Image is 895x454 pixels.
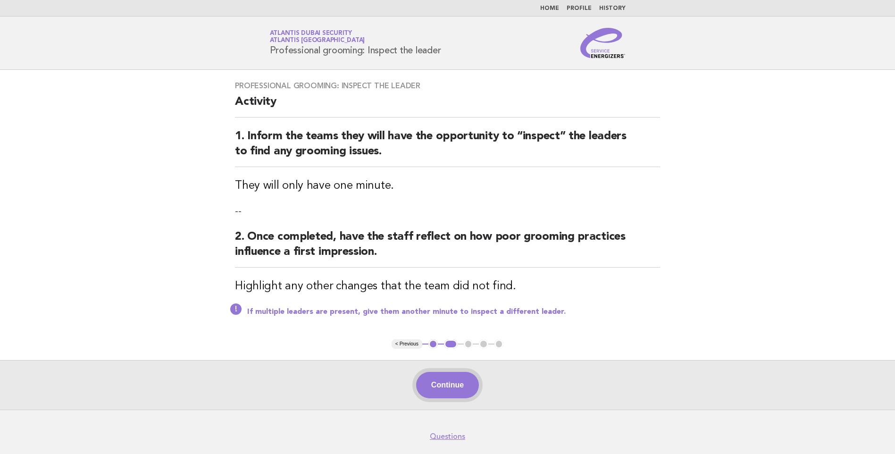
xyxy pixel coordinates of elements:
a: Atlantis Dubai SecurityAtlantis [GEOGRAPHIC_DATA] [270,30,365,43]
h2: Activity [235,94,660,118]
img: Service Energizers [580,28,626,58]
button: < Previous [392,339,422,349]
button: 1 [428,339,438,349]
p: -- [235,205,660,218]
h3: They will only have one minute. [235,178,660,193]
h3: Highlight any other changes that the team did not find. [235,279,660,294]
p: If multiple leaders are present, give them another minute to inspect a different leader. [247,307,660,317]
h1: Professional grooming: Inspect the leader [270,31,441,55]
a: Profile [567,6,592,11]
h2: 2. Once completed, have the staff reflect on how poor grooming practices influence a first impres... [235,229,660,268]
button: 2 [444,339,458,349]
h2: 1. Inform the teams they will have the opportunity to “inspect” the leaders to find any grooming ... [235,129,660,167]
h3: Professional grooming: Inspect the leader [235,81,660,91]
a: History [599,6,626,11]
button: Continue [416,372,479,398]
a: Questions [430,432,465,441]
span: Atlantis [GEOGRAPHIC_DATA] [270,38,365,44]
a: Home [540,6,559,11]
